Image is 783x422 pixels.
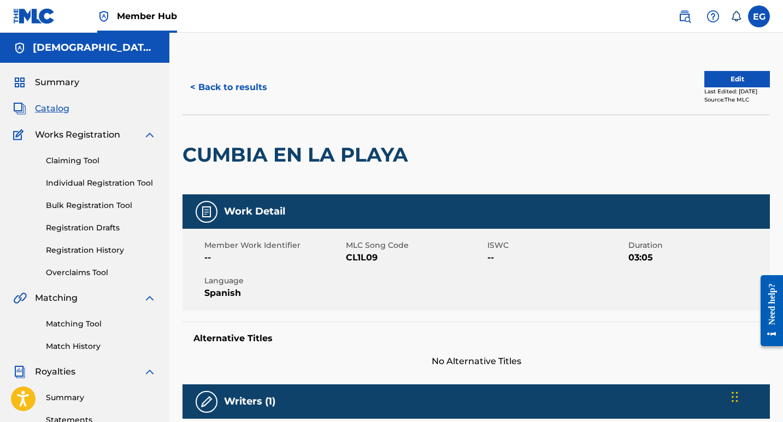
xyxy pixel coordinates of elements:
span: Member Hub [117,10,177,22]
a: Bulk Registration Tool [46,200,156,211]
button: < Back to results [182,74,275,101]
a: Public Search [674,5,696,27]
img: Top Rightsholder [97,10,110,23]
iframe: Resource Center [752,267,783,355]
a: Registration Drafts [46,222,156,234]
a: Individual Registration Tool [46,177,156,189]
a: Matching Tool [46,318,156,330]
span: Spanish [204,287,343,300]
a: Summary [46,392,156,403]
img: expand [143,365,156,378]
img: Accounts [13,41,26,55]
span: Works Registration [35,128,120,141]
span: -- [487,251,626,264]
img: Writers [200,395,213,408]
img: expand [143,128,156,141]
span: Summary [35,76,79,89]
h2: CUMBIA EN LA PLAYA [182,142,414,167]
span: No Alternative Titles [182,355,770,368]
a: CatalogCatalog [13,102,69,115]
h5: Alternative Titles [193,333,759,344]
img: Work Detail [200,205,213,218]
img: expand [143,292,156,305]
a: Overclaims Tool [46,267,156,278]
img: Summary [13,76,26,89]
a: Match History [46,341,156,352]
div: Source: The MLC [704,96,770,104]
div: User Menu [748,5,770,27]
span: -- [204,251,343,264]
h5: Work Detail [224,205,285,218]
img: help [707,10,720,23]
button: Edit [704,71,770,87]
div: Drag [732,381,738,413]
iframe: Chat Widget [728,370,783,422]
img: Catalog [13,102,26,115]
img: Matching [13,292,27,305]
h5: Evangelina Gonzalez [33,41,156,54]
a: Claiming Tool [46,155,156,167]
div: Notifications [731,11,741,22]
div: Last Edited: [DATE] [704,87,770,96]
span: Royalties [35,365,75,378]
img: MLC Logo [13,8,55,24]
img: Royalties [13,365,26,378]
img: search [678,10,691,23]
span: CL1L09 [346,251,485,264]
span: MLC Song Code [346,240,485,251]
span: 03:05 [628,251,767,264]
h5: Writers (1) [224,395,275,408]
span: Member Work Identifier [204,240,343,251]
span: Language [204,275,343,287]
span: Catalog [35,102,69,115]
span: Duration [628,240,767,251]
a: Registration History [46,245,156,256]
span: Matching [35,292,78,305]
span: ISWC [487,240,626,251]
div: Help [702,5,724,27]
img: Works Registration [13,128,27,141]
a: SummarySummary [13,76,79,89]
